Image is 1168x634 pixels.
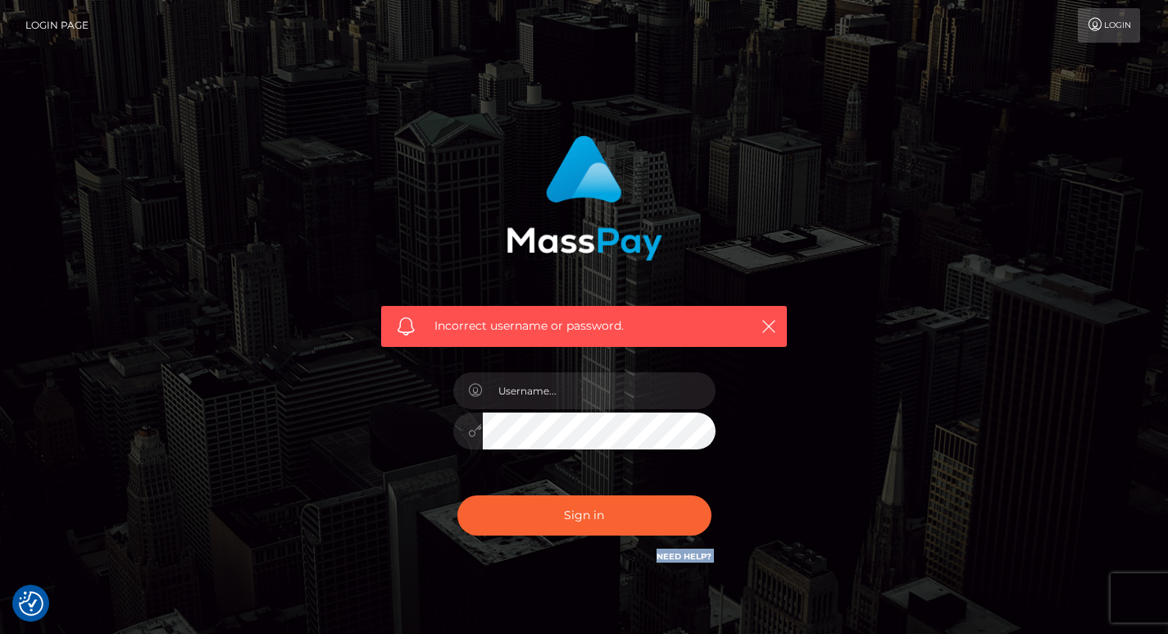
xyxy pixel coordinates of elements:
button: Consent Preferences [19,591,43,616]
img: MassPay Login [507,135,662,261]
span: Incorrect username or password. [434,317,734,335]
a: Login [1078,8,1140,43]
img: Revisit consent button [19,591,43,616]
input: Username... [483,372,716,409]
a: Need Help? [657,551,711,562]
a: Login Page [25,8,89,43]
button: Sign in [457,495,711,536]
